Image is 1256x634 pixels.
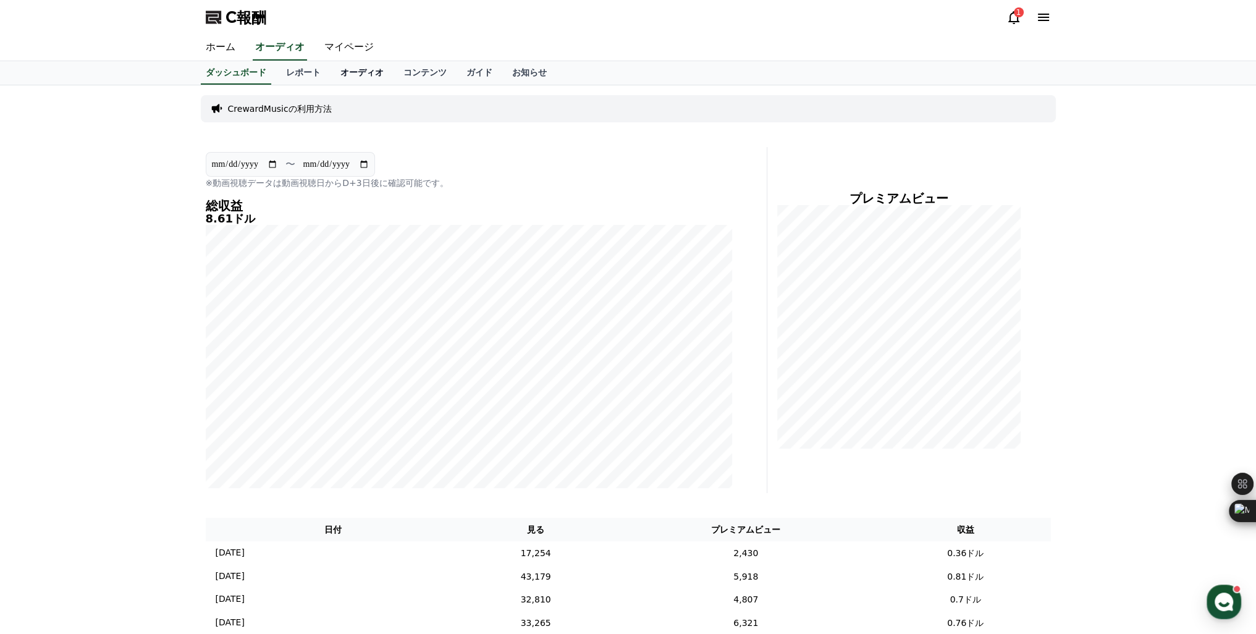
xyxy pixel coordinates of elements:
font: 2,430 [733,547,758,557]
font: ホーム [206,41,235,53]
font: 5,918 [733,571,758,581]
a: コンテンツ [394,61,457,85]
a: Home [4,392,82,423]
font: 総収益 [206,198,243,213]
font: [DATE] [216,547,245,557]
font: プレミアムビュー [849,191,948,206]
font: 17,254 [521,547,551,557]
font: 0.81ドル [947,571,984,581]
font: 8.61ドル [206,212,255,225]
a: マイページ [314,35,384,61]
font: [DATE] [216,617,245,627]
font: 日付 [324,525,342,535]
a: ホーム [196,35,245,61]
a: Settings [159,392,237,423]
a: オーディオ [253,35,307,61]
font: 1 [1016,8,1021,17]
a: 1 [1006,10,1021,25]
a: CrewardMusicの利用方法 [228,103,332,115]
font: マイページ [324,41,374,53]
font: 6,321 [733,618,758,628]
font: お知らせ [512,67,547,77]
font: CrewardMusicの利用方法 [228,104,332,114]
a: C報酬 [206,7,266,27]
font: ダッシュボード [206,67,266,77]
a: ガイド [457,61,502,85]
font: 見る [527,525,544,535]
font: ガイド [466,67,492,77]
font: 33,265 [521,618,551,628]
font: コンテンツ [403,67,447,77]
font: オーディオ [255,41,305,53]
font: 32,810 [521,594,551,604]
span: Home [32,410,53,420]
a: Messages [82,392,159,423]
a: レポート [276,61,331,85]
font: 43,179 [521,571,551,581]
a: オーディオ [331,61,394,85]
font: レポート [286,67,321,77]
font: 0.7ドル [950,594,981,604]
a: ダッシュボード [201,61,271,85]
font: [DATE] [216,571,245,581]
span: Settings [183,410,213,420]
span: Messages [103,411,139,421]
font: C報酬 [225,9,266,26]
font: 収益 [957,525,974,535]
font: プレミアムビュー [711,525,780,535]
a: お知らせ [502,61,557,85]
font: 〜 [285,158,295,170]
font: 0.36ドル [947,547,984,557]
font: ※動画視聴データは動画視聴日からD+3日後に確認可能です。 [206,178,449,188]
font: 4,807 [733,594,758,604]
font: [DATE] [216,594,245,604]
font: オーディオ [340,67,384,77]
font: 0.76ドル [947,618,984,628]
